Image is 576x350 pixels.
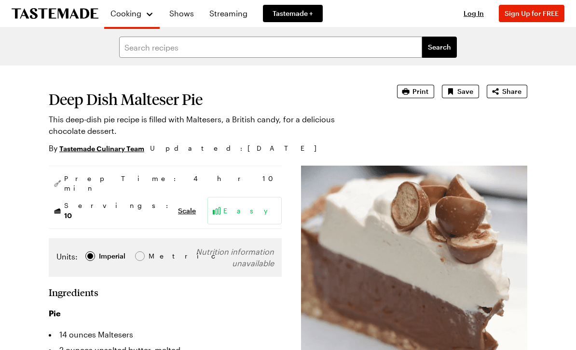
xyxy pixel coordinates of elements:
button: Print [397,85,434,98]
span: Prep Time: 4 hr 10 min [64,174,278,193]
span: Save [457,87,473,96]
span: Easy [223,206,277,216]
h2: Ingredients [49,286,98,298]
div: Metric [149,251,169,261]
a: To Tastemade Home Page [12,8,98,19]
span: Imperial [99,251,126,261]
span: Updated : [DATE] [150,143,326,154]
div: Imperial [99,251,125,261]
button: Log In [454,9,493,18]
button: Scale [178,206,196,216]
button: filters [422,37,457,58]
button: Share [487,85,527,98]
li: 14 ounces Maltesers [49,327,282,342]
span: Search [428,42,451,52]
span: Nutrition information unavailable [196,247,274,268]
span: Sign Up for FREE [505,9,559,17]
span: Tastemade + [273,9,313,18]
input: Search recipes [119,37,422,58]
span: Metric [149,251,170,261]
p: This deep-dish pie recipe is filled with Maltesers, a British candy, for a delicious chocolate de... [49,114,370,137]
button: Sign Up for FREE [499,5,564,22]
span: Print [412,87,428,96]
span: 10 [64,210,72,220]
button: Cooking [110,4,154,23]
label: Units: [56,251,78,262]
p: By [49,143,144,154]
span: Cooking [110,9,141,18]
span: Share [502,87,521,96]
a: Tastemade Culinary Team [59,143,144,154]
span: Servings: [64,201,173,220]
h1: Deep Dish Malteser Pie [49,91,370,108]
button: Save recipe [442,85,479,98]
a: Tastemade + [263,5,323,22]
span: Log In [464,9,484,17]
div: Imperial Metric [56,251,169,264]
h3: Pie [49,308,282,319]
